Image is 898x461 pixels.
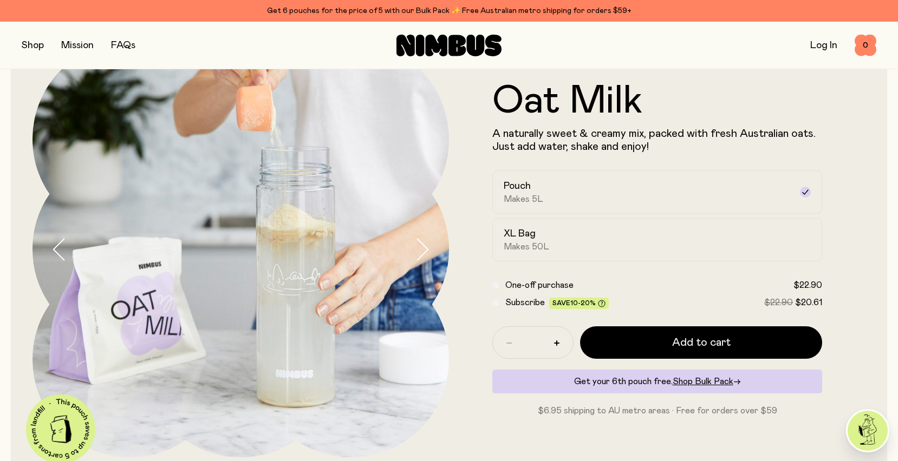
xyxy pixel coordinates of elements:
button: Add to cart [580,326,822,359]
span: Shop Bulk Pack [673,377,733,386]
a: Shop Bulk Pack→ [673,377,741,386]
a: Log In [810,41,837,50]
span: $20.61 [795,298,822,307]
span: Makes 50L [504,241,549,252]
div: Get your 6th pouch free. [492,370,822,393]
span: $22.90 [793,281,822,289]
a: FAQs [111,41,135,50]
img: agent [848,411,888,451]
span: Save [552,300,606,308]
p: $6.95 shipping to AU metro areas · Free for orders over $59 [492,404,822,417]
span: One-off purchase [505,281,574,289]
a: Mission [61,41,94,50]
h2: Pouch [504,180,531,193]
span: Add to cart [672,335,731,350]
h2: XL Bag [504,227,536,240]
span: Subscribe [505,298,545,307]
span: 10-20% [570,300,596,306]
h1: Oat Milk [492,82,822,121]
button: 0 [855,35,876,56]
div: Get 6 pouches for the price of 5 with our Bulk Pack ✨ Free Australian metro shipping for orders $59+ [22,4,876,17]
p: A naturally sweet & creamy mix, packed with fresh Australian oats. Just add water, shake and enjoy! [492,127,822,153]
span: Makes 5L [504,194,543,205]
span: $22.90 [764,298,793,307]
